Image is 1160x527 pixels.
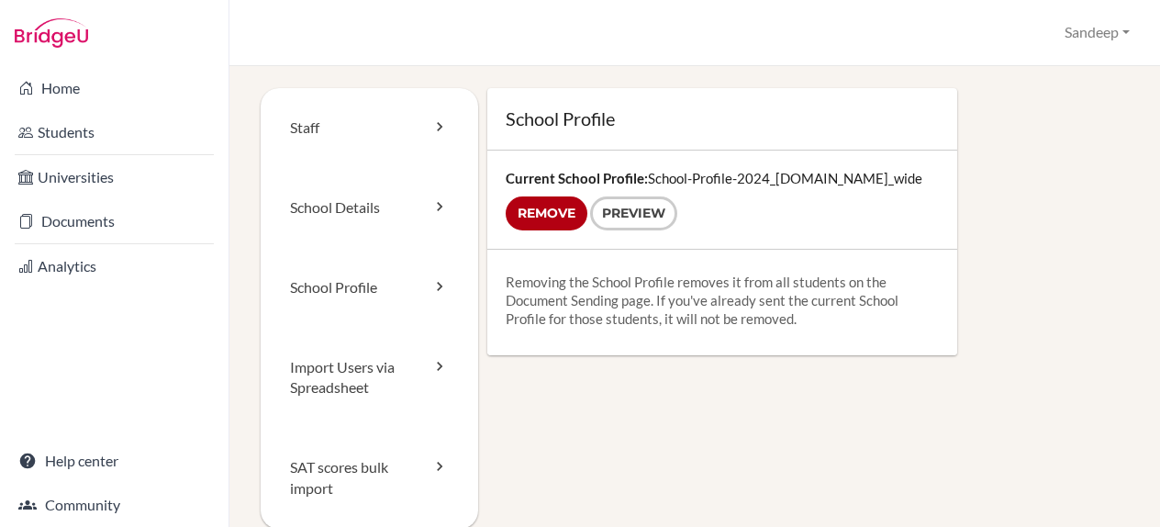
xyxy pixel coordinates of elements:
img: Bridge-U [15,18,88,48]
input: Remove [506,196,587,230]
p: Removing the School Profile removes it from all students on the Document Sending page. If you've ... [506,273,939,328]
a: Students [4,114,225,151]
a: Universities [4,159,225,196]
a: School Profile [261,248,478,328]
a: Staff [261,88,478,168]
a: Help center [4,443,225,479]
a: Import Users via Spreadsheet [261,328,478,429]
button: Sandeep [1056,16,1138,50]
h1: School Profile [506,107,939,131]
div: School-Profile-2024_[DOMAIN_NAME]_wide [487,151,957,249]
a: Analytics [4,248,225,285]
strong: Current School Profile: [506,170,648,186]
a: School Details [261,168,478,248]
a: Preview [590,196,677,230]
a: Community [4,487,225,523]
a: Home [4,70,225,107]
a: Documents [4,203,225,240]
